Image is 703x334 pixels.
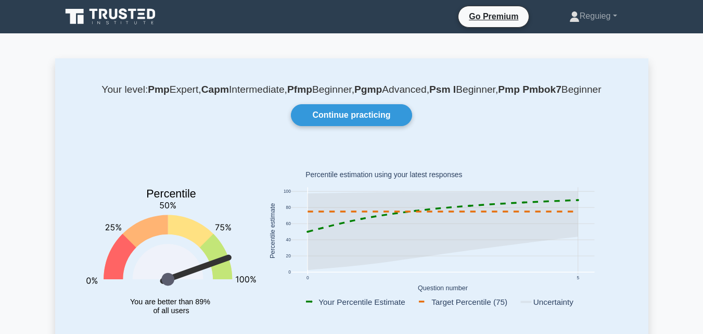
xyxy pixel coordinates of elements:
[577,275,579,280] text: 5
[153,307,189,315] tspan: of all users
[544,6,642,27] a: Reguieg
[288,270,291,275] text: 0
[286,254,291,259] text: 20
[130,298,210,306] tspan: You are better than 89%
[429,84,456,95] b: Psm I
[287,84,312,95] b: Pfmp
[269,203,276,258] text: Percentile estimate
[418,284,468,292] text: Question number
[291,104,412,126] a: Continue practicing
[498,84,561,95] b: Pmp Pmbok7
[305,171,462,179] text: Percentile estimation using your latest responses
[201,84,229,95] b: Capm
[80,83,623,96] p: Your level: Expert, Intermediate, Beginner, Advanced, Beginner, Beginner
[354,84,382,95] b: Pgmp
[286,238,291,243] text: 40
[286,221,291,227] text: 60
[306,275,309,280] text: 0
[463,10,525,23] a: Go Premium
[283,189,290,194] text: 100
[146,188,196,200] text: Percentile
[286,205,291,211] text: 80
[148,84,170,95] b: Pmp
